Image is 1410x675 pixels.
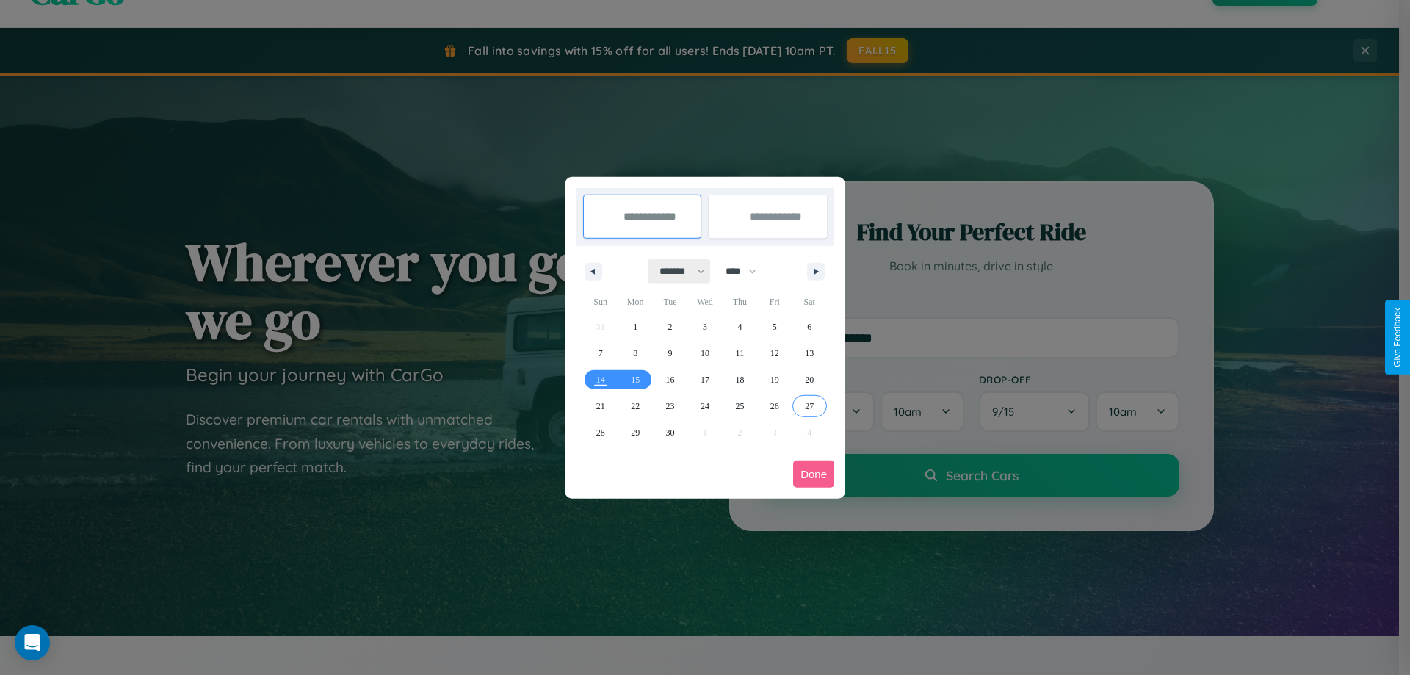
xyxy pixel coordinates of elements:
button: 9 [653,340,687,367]
span: 12 [770,340,779,367]
button: 29 [618,419,652,446]
button: 25 [723,393,757,419]
button: 4 [723,314,757,340]
span: 6 [807,314,811,340]
div: Open Intercom Messenger [15,625,50,660]
button: Done [793,461,834,488]
span: 18 [735,367,744,393]
button: 30 [653,419,687,446]
span: 5 [773,314,777,340]
span: 30 [666,419,675,446]
span: Wed [687,290,722,314]
span: 4 [737,314,742,340]
span: 26 [770,393,779,419]
span: 11 [736,340,745,367]
span: 9 [668,340,673,367]
button: 19 [757,367,792,393]
button: 21 [583,393,618,419]
button: 5 [757,314,792,340]
span: 3 [703,314,707,340]
span: 13 [805,340,814,367]
span: 7 [599,340,603,367]
button: 24 [687,393,722,419]
button: 20 [792,367,827,393]
span: 25 [735,393,744,419]
button: 1 [618,314,652,340]
button: 18 [723,367,757,393]
span: Thu [723,290,757,314]
span: 27 [805,393,814,419]
button: 17 [687,367,722,393]
button: 16 [653,367,687,393]
span: Sun [583,290,618,314]
button: 10 [687,340,722,367]
span: 19 [770,367,779,393]
span: 24 [701,393,709,419]
button: 23 [653,393,687,419]
button: 8 [618,340,652,367]
span: Mon [618,290,652,314]
span: 8 [633,340,637,367]
button: 12 [757,340,792,367]
button: 3 [687,314,722,340]
span: 14 [596,367,605,393]
span: 17 [701,367,709,393]
span: 15 [631,367,640,393]
span: 20 [805,367,814,393]
button: 11 [723,340,757,367]
span: Fri [757,290,792,314]
span: 2 [668,314,673,340]
button: 7 [583,340,618,367]
span: 23 [666,393,675,419]
span: 16 [666,367,675,393]
span: Tue [653,290,687,314]
span: 22 [631,393,640,419]
button: 22 [618,393,652,419]
span: 10 [701,340,709,367]
button: 15 [618,367,652,393]
span: 21 [596,393,605,419]
button: 2 [653,314,687,340]
button: 26 [757,393,792,419]
span: Sat [792,290,827,314]
button: 6 [792,314,827,340]
button: 28 [583,419,618,446]
span: 28 [596,419,605,446]
button: 13 [792,340,827,367]
span: 1 [633,314,637,340]
button: 27 [792,393,827,419]
span: 29 [631,419,640,446]
div: Give Feedback [1392,308,1403,367]
button: 14 [583,367,618,393]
